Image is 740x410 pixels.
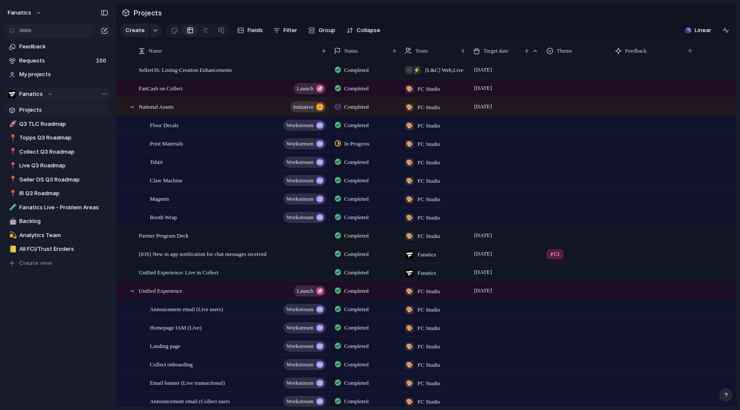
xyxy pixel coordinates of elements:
[418,177,440,185] span: FC Studio
[405,324,414,333] div: 🎨
[418,85,440,93] span: FC Studio
[286,322,313,334] span: workstream
[286,138,313,150] span: workstream
[344,176,369,185] span: Completed
[344,287,369,295] span: Completed
[8,161,16,170] button: 📍
[286,193,313,205] span: workstream
[19,120,108,128] span: Q3 TLC Roadmap
[139,249,266,258] span: [iOS] New in app notification for chat messages received
[418,232,440,241] span: FC Studio
[297,285,313,297] span: launch
[283,341,326,352] button: workstream
[405,398,414,406] div: 🎨
[283,322,326,333] button: workstream
[283,26,297,35] span: Filter
[19,90,43,98] span: Fanatics
[405,195,414,204] div: 🎨
[19,56,93,65] span: Requests
[283,212,326,223] button: workstream
[472,83,494,93] span: [DATE]
[319,26,335,35] span: Group
[9,133,15,143] div: 📍
[405,306,414,314] div: 🎨
[286,119,313,131] span: workstream
[4,187,111,200] a: 📍IR Q3 Roadmap
[234,24,266,37] button: Fields
[418,379,440,388] span: FC Studio
[4,146,111,158] a: 📍Collect Q3 Roadmap
[405,214,414,222] div: 🎨
[344,213,369,222] span: Completed
[344,250,369,258] span: Completed
[343,24,384,37] button: Collapse
[472,249,494,259] span: [DATE]
[4,159,111,172] a: 📍Live Q3 Roadmap
[405,122,414,130] div: 🎨
[139,267,218,277] span: Unified Experience: Live in Collect
[19,203,108,212] span: Fanatics Live - Problem Areas
[557,47,572,55] span: Theme
[283,304,326,315] button: workstream
[9,230,15,240] div: 💫
[418,342,440,351] span: FC Studio
[8,189,16,198] button: 📍
[405,287,414,296] div: 🎨
[283,396,326,407] button: workstream
[418,287,440,296] span: FC Studio
[304,24,340,37] button: Group
[412,66,421,74] div: ⚡
[8,134,16,142] button: 📍
[625,47,647,55] span: Feedback
[248,26,263,35] span: Fields
[4,118,111,131] a: 🚀Q3 TLC Roadmap
[405,103,414,112] div: 🎨
[9,175,15,184] div: 📍
[4,173,111,186] a: 📍Seller OS Q3 Roadmap
[283,120,326,131] button: workstream
[551,250,559,258] span: FCI
[4,257,111,270] button: Create view
[8,148,16,156] button: 📍
[418,103,440,112] span: FC Studio
[4,243,111,256] div: 📒All FCI/Trust Eroders
[283,359,326,370] button: workstream
[405,85,414,93] div: 🎨
[294,285,326,297] button: launch
[4,215,111,228] div: 🤖Backlog
[418,269,436,277] span: Fanatics
[139,285,182,295] span: Unified Experience
[4,88,111,101] button: Fanatics
[19,231,108,240] span: Analytics Team
[472,267,494,277] span: [DATE]
[344,232,369,240] span: Completed
[286,395,313,407] span: workstream
[405,66,413,74] div: 🕸
[425,66,463,74] span: [L&C] Web , Live
[150,120,179,130] span: Floor Decals
[8,9,31,17] span: fanatics
[418,158,440,167] span: FC Studio
[4,229,111,242] div: 💫Analytics Team
[286,303,313,315] span: workstream
[8,120,16,128] button: 🚀
[139,101,173,111] span: National Assets
[150,138,183,148] span: Print Materials
[150,359,193,369] span: Collect onboarding
[19,175,108,184] span: Seller OS Q3 Roadmap
[405,177,414,185] div: 🎨
[19,217,108,226] span: Backlog
[19,189,108,198] span: IR Q3 Roadmap
[139,83,183,93] span: FanCash on Collect
[4,201,111,214] div: 🧪Fanatics Live - Problem Areas
[283,377,326,389] button: workstream
[9,189,15,199] div: 📍
[4,54,111,67] a: Requests100
[283,193,326,205] button: workstream
[344,397,369,406] span: Completed
[344,47,358,55] span: Status
[4,40,111,53] a: Feedback
[286,377,313,389] span: workstream
[125,26,145,35] span: Create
